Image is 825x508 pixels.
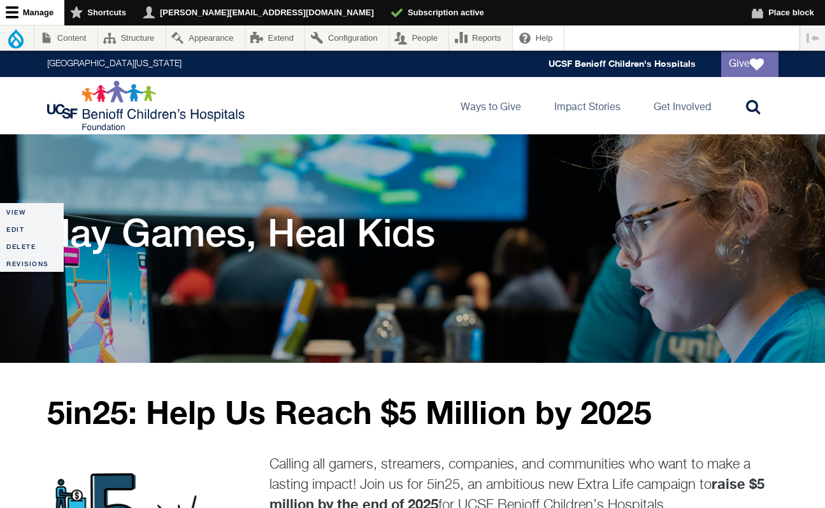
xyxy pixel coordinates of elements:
a: Extend [245,25,305,50]
a: [GEOGRAPHIC_DATA][US_STATE] [47,60,182,69]
button: Vertical orientation [800,25,825,50]
a: Structure [98,25,166,50]
a: People [389,25,449,50]
a: Reports [449,25,512,50]
a: Get Involved [643,77,721,134]
img: Logo for UCSF Benioff Children's Hospitals Foundation [47,80,248,131]
a: Content [34,25,97,50]
a: Help [513,25,564,50]
h1: Play Games, Heal Kids [36,210,435,255]
strong: 5in25: Help Us Reach $5 Million by 2025 [47,393,652,431]
a: Give [721,52,778,77]
a: Impact Stories [544,77,631,134]
a: Configuration [305,25,388,50]
a: Ways to Give [450,77,531,134]
a: Appearance [166,25,245,50]
a: UCSF Benioff Children's Hospitals [549,59,696,69]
